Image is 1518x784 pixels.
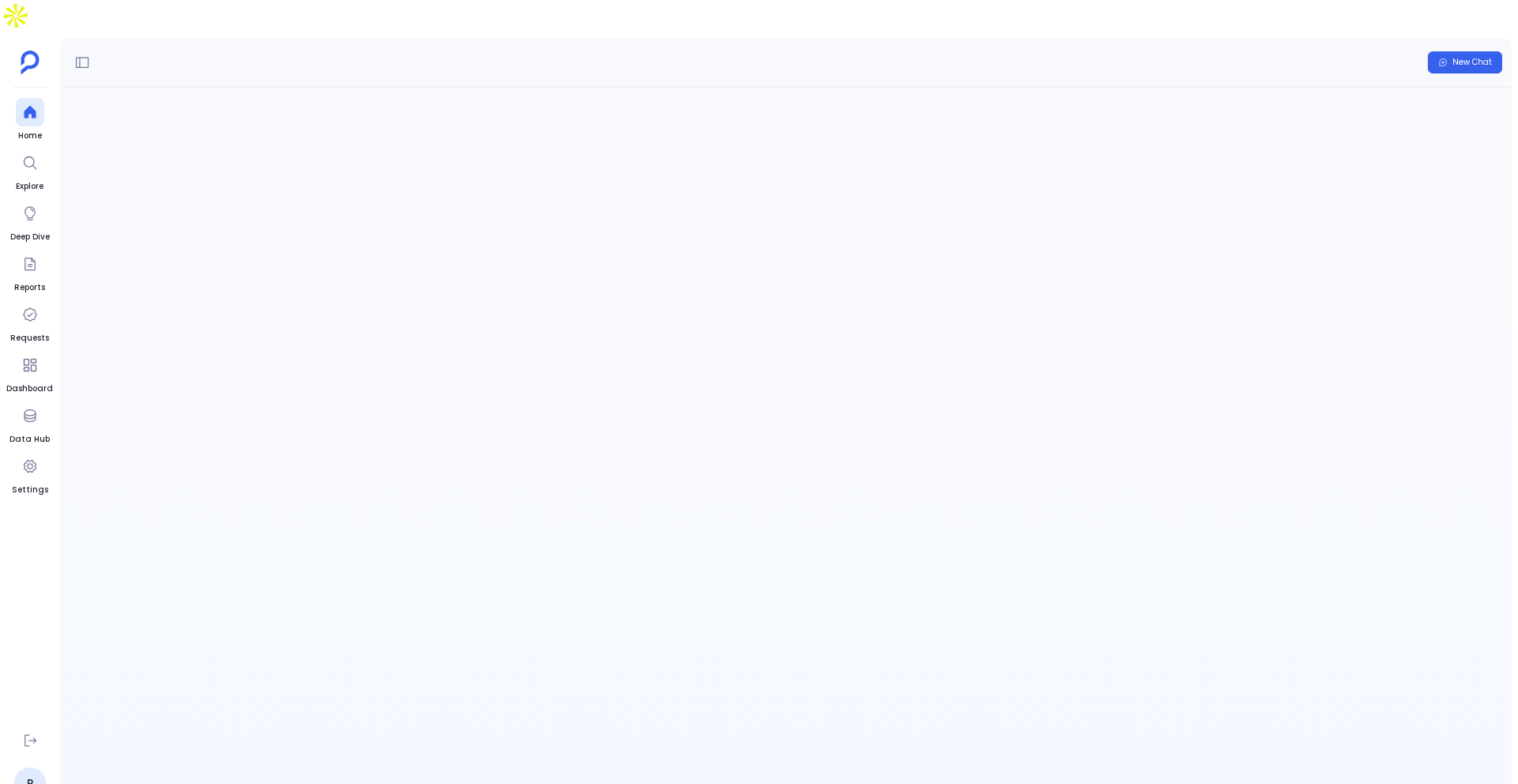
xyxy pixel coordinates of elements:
a: Reports [14,250,45,294]
a: Settings [12,452,48,496]
a: Dashboard [6,351,53,395]
span: Reports [14,281,45,294]
span: Explore [16,180,44,193]
a: Deep Dive [10,199,50,243]
span: New Chat [1452,57,1492,68]
a: Requests [10,300,49,345]
span: Dashboard [6,383,53,395]
a: Data Hub [9,401,50,446]
img: petavue logo [21,51,40,74]
span: Data Hub [9,433,50,446]
a: Explore [16,149,44,193]
span: Requests [10,332,49,345]
button: New Chat [1428,51,1502,73]
a: Home [16,98,44,142]
span: Settings [12,484,48,496]
span: Deep Dive [10,231,50,243]
span: Home [16,130,44,142]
